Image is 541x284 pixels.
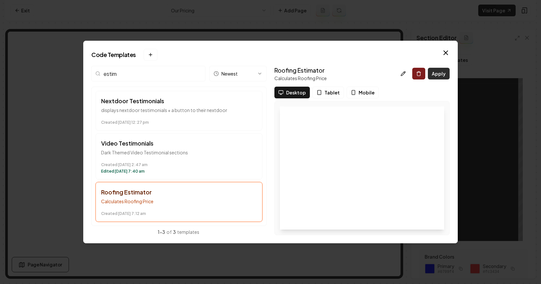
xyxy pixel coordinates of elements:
span: Tablet [324,89,340,96]
h3: Roofing Estimator [274,66,327,75]
span: Desktop [286,89,306,96]
time: Edited [DATE] 7:40 am [101,169,257,174]
time: Created [DATE] 7:12 am [101,211,257,216]
button: Desktop [274,87,310,98]
h3: Roofing Estimator [101,188,257,197]
button: Nextdoor Testimonialsdisplays nextdoor testimonials + a button to their nextdoorCreated [DATE] 12... [96,91,262,131]
span: 3 [173,229,176,235]
button: Roofing EstimatorCalculates Roofing PriceCreated [DATE] 7:12 am [96,182,262,222]
span: of [166,229,172,235]
p: Dark Themed Video Testimonial sections [101,149,257,156]
h3: Nextdoor Testimonials [101,96,257,106]
button: Video TestimonialsDark Themed Video Testimonial sectionsCreated [DATE] 2:47 amEdited [DATE] 7:40 am [96,133,262,179]
h3: Video Testimonials [101,139,257,148]
time: Created [DATE] 2:47 am [101,162,257,167]
span: 1 - 3 [158,229,165,235]
time: Created [DATE] 12:27 pm [101,120,257,125]
input: Search templates... [91,66,205,81]
p: Calculates Roofing Price [101,198,257,205]
button: Mobile [347,87,379,98]
p: displays nextdoor testimonials + a button to their nextdoor [101,107,257,113]
iframe: Roofing Estimator [280,106,444,230]
button: Apply [428,68,450,79]
span: Mobile [359,89,375,96]
button: Tablet [312,87,344,98]
h2: Code Templates [91,49,450,61]
p: Calculates Roofing Price [274,75,327,81]
span: templates [177,229,199,235]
